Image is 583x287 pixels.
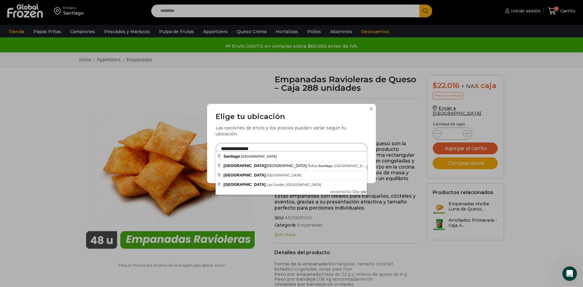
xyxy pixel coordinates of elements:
[216,112,367,121] h3: Elige tu ubicación
[223,163,308,168] span: [GEOGRAPHIC_DATA]
[267,183,321,186] span: Las Condes, [GEOGRAPHIC_DATA]
[562,266,577,281] iframe: Intercom live chat
[216,125,367,137] div: Las opciones de envío y los precios pueden variar según tu ubicación.
[223,163,266,168] span: [GEOGRAPHIC_DATA]
[319,164,332,168] span: Santiago
[241,155,277,158] span: [GEOGRAPHIC_DATA]
[223,173,266,177] span: [GEOGRAPHIC_DATA]
[267,173,302,177] span: [GEOGRAPHIC_DATA]
[308,164,369,168] span: Ñuñoa, , [GEOGRAPHIC_DATA]
[223,154,240,159] span: Santiago
[223,182,266,187] span: [GEOGRAPHIC_DATA]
